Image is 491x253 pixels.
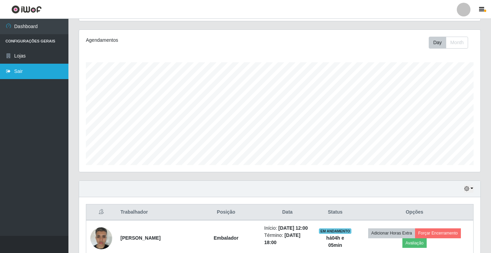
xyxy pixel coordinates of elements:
[264,225,310,232] li: Início:
[446,37,468,49] button: Month
[356,204,474,220] th: Opções
[11,5,42,14] img: CoreUI Logo
[319,228,351,234] span: EM ANDAMENTO
[315,204,356,220] th: Status
[192,204,260,220] th: Posição
[429,37,468,49] div: First group
[90,224,112,253] img: 1753187317343.jpeg
[120,235,160,241] strong: [PERSON_NAME]
[116,204,192,220] th: Trabalhador
[260,204,314,220] th: Data
[86,37,242,44] div: Agendamentos
[415,228,461,238] button: Forçar Encerramento
[402,238,427,248] button: Avaliação
[326,235,344,248] strong: há 04 h e 05 min
[368,228,415,238] button: Adicionar Horas Extra
[429,37,446,49] button: Day
[429,37,474,49] div: Toolbar with button groups
[264,232,310,246] li: Término:
[214,235,238,241] strong: Embalador
[279,225,308,231] time: [DATE] 12:00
